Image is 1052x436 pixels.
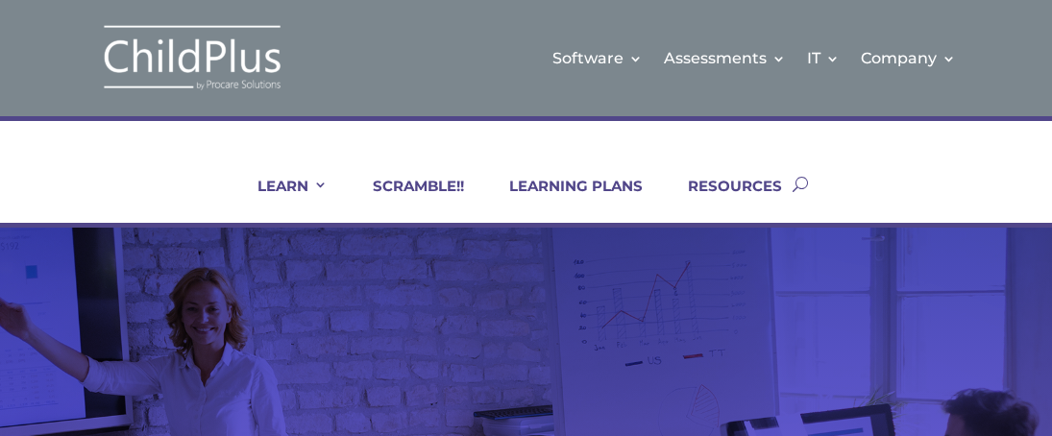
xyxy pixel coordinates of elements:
[233,177,328,223] a: LEARN
[861,19,956,97] a: Company
[349,177,464,223] a: SCRAMBLE!!
[664,177,782,223] a: RESOURCES
[552,19,643,97] a: Software
[485,177,643,223] a: LEARNING PLANS
[664,19,786,97] a: Assessments
[807,19,840,97] a: IT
